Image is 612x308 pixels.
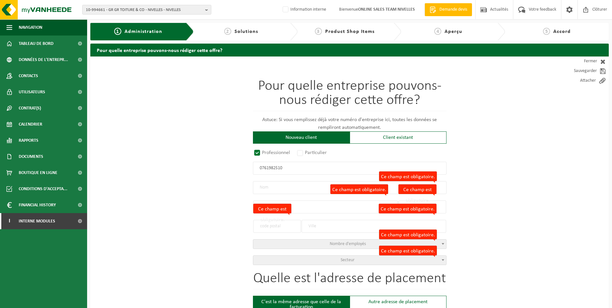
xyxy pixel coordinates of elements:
[350,131,446,144] div: Client existant
[224,28,231,35] span: 2
[19,84,45,100] span: Utilisateurs
[302,220,446,233] input: Ville
[543,28,550,35] span: 5
[19,68,38,84] span: Contacts
[253,116,446,131] p: Astuce: Si vous remplissez déjà votre numéro d'entreprise ici, toutes les données se rempliront a...
[379,246,437,255] label: Ce champ est obligatoire.
[19,19,42,36] span: Navigation
[434,28,441,35] span: 4
[253,220,301,233] input: code postal
[325,29,375,34] span: Product Shop Items
[341,258,355,262] span: Secteur
[95,28,181,36] a: 1Administration
[296,148,329,157] label: Particulier
[315,28,322,35] span: 3
[19,181,67,197] span: Conditions d'accepta...
[253,148,292,157] label: Professionnel
[197,28,285,36] a: 2Solutions
[438,6,469,13] span: Demande devis
[551,76,609,86] a: Attacher
[508,28,606,36] a: 5Accord
[330,241,366,246] span: Nombre d'employés
[86,5,203,15] span: 10-994661 - GR GR TOITURE & CO - NIVELLES - NIVELLES
[19,149,43,165] span: Documents
[19,197,56,213] span: Financial History
[379,171,437,181] label: Ce champ est obligatoire.
[551,56,609,66] a: Fermer
[235,29,258,34] span: Solutions
[90,44,609,56] h2: Pour quelle entreprise pouvons-nous rédiger cette offre?
[19,52,68,68] span: Données de l'entrepr...
[253,79,446,111] h1: Pour quelle entreprise pouvons-nous rédiger cette offre?
[301,28,388,36] a: 3Product Shop Items
[551,66,609,76] a: Sauvegarder
[253,131,350,144] div: Nouveau client
[253,204,291,213] label: Ce champ est obligatoire.
[19,213,55,229] span: Interne modules
[281,5,326,15] label: Information interne
[379,204,436,213] label: Ce champ est obligatoire.
[358,7,415,12] strong: ONLINE SALES TEAM NIVELLES
[445,29,462,34] span: Aperçu
[6,213,12,229] span: I
[253,200,398,213] input: Rue
[253,162,446,175] input: Numéro d'entreprise
[405,28,492,36] a: 4Aperçu
[379,230,437,239] label: Ce champ est obligatoire.
[19,36,54,52] span: Tableau de bord
[553,29,571,34] span: Accord
[330,184,388,194] label: Ce champ est obligatoire.
[19,116,42,132] span: Calendrier
[19,132,38,149] span: Rapports
[425,3,472,16] a: Demande devis
[19,165,57,181] span: Boutique en ligne
[19,100,41,116] span: Contrat(s)
[125,29,162,34] span: Administration
[253,181,446,194] input: Nom
[398,184,436,194] label: Ce champ est obligatoire.
[114,28,121,35] span: 1
[253,272,446,289] h1: Quelle est l'adresse de placement
[82,5,211,15] button: 10-994661 - GR GR TOITURE & CO - NIVELLES - NIVELLES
